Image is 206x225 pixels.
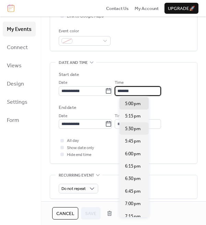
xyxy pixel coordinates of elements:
[67,145,94,151] span: Show date only
[7,24,32,35] span: My Events
[125,213,141,220] span: 7:15 pm
[52,207,78,220] button: Cancel
[61,185,86,193] span: Do not repeat
[59,79,67,86] span: Date
[59,113,67,120] span: Date
[164,3,198,14] button: Upgrade🚀
[67,13,104,20] span: Link to Google Maps
[59,71,79,78] div: Start date
[3,113,36,127] a: Form
[7,42,28,53] span: Connect
[125,125,141,132] span: 5:30 pm
[135,5,159,12] a: My Account
[3,76,36,91] a: Design
[7,97,27,108] span: Settings
[125,113,141,120] span: 5:15 pm
[125,138,141,145] span: 5:45 pm
[59,28,109,35] div: Event color
[56,210,74,217] span: Cancel
[8,4,14,12] img: logo
[59,59,88,66] span: Date and time
[115,79,124,86] span: Time
[3,94,36,109] a: Settings
[7,115,19,126] span: Form
[168,5,195,12] span: Upgrade 🚀
[3,22,36,36] a: My Events
[67,137,79,144] span: All day
[125,200,141,207] span: 7:00 pm
[106,5,129,12] a: Contact Us
[7,60,22,71] span: Views
[125,150,141,157] span: 6:00 pm
[3,58,36,73] a: Views
[125,175,141,182] span: 6:30 pm
[59,172,94,179] span: Recurring event
[115,113,124,120] span: Time
[67,151,91,158] span: Hide end time
[125,100,141,107] span: 5:00 pm
[7,79,24,89] span: Design
[125,163,141,170] span: 6:15 pm
[3,40,36,55] a: Connect
[125,188,141,195] span: 6:45 pm
[59,104,76,111] div: End date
